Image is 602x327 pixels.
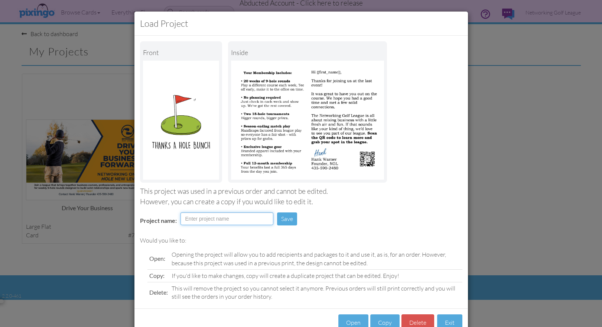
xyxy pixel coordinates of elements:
div: This project was used in a previous order and cannot be edited. [140,186,462,196]
span: Open: [149,255,165,262]
span: Delete: [149,289,168,296]
td: This will remove the project so you cannot select it anymore. Previous orders will still print co... [170,282,462,303]
td: Opening the project will allow you to add recipients and packages to it and use it, as is, for an... [170,249,462,269]
input: Enter project name [180,212,273,225]
td: If you'd like to make changes, copy will create a duplicate project that can be edited. Enjoy! [170,269,462,282]
div: inside [231,44,384,61]
h3: Load Project [140,17,462,30]
img: Portrait Image [231,61,384,180]
button: Save [277,212,297,225]
div: Would you like to: [140,236,462,245]
span: Copy: [149,272,165,279]
div: Front [143,44,219,61]
div: However, you can create a copy if you would like to edit it. [140,197,462,207]
img: Landscape Image [143,61,219,180]
label: Project name: [140,217,177,225]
